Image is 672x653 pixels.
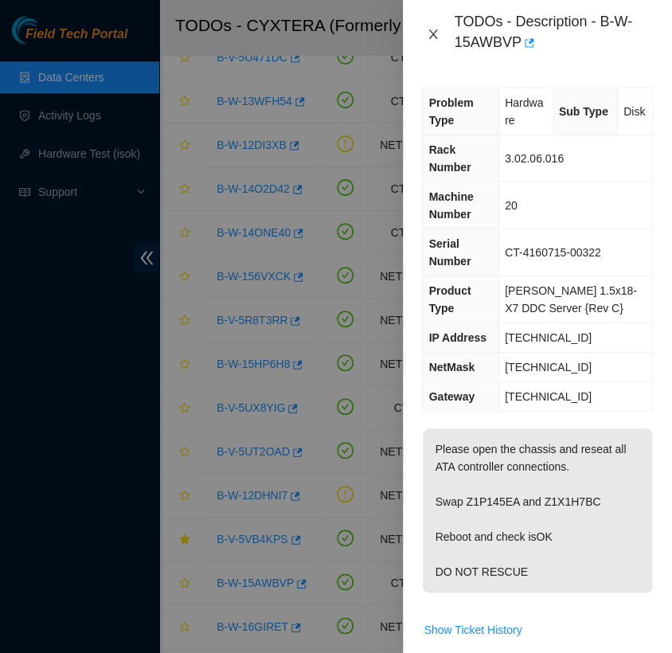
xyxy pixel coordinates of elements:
[559,105,608,118] span: Sub Type
[428,237,471,268] span: Serial Number
[505,199,518,212] span: 20
[423,617,522,643] button: Show Ticket History
[505,152,564,165] span: 3.02.06.016
[422,27,444,42] button: Close
[454,13,653,56] div: TODOs - Description - B-W-15AWBVP
[428,390,475,403] span: Gateway
[428,96,473,127] span: Problem Type
[505,96,543,127] span: Hardware
[424,621,522,639] span: Show Ticket History
[428,190,473,221] span: Machine Number
[505,284,637,315] span: [PERSON_NAME] 1.5x18-X7 DDC Server {Rev C}
[428,361,475,373] span: NetMask
[427,28,440,41] span: close
[623,105,645,118] span: Disk
[423,428,652,592] p: Please open the chassis and reseat all ATA controller connections. Swap Z1P145EA and Z1X1H7BC Reb...
[428,143,471,174] span: Rack Number
[428,284,471,315] span: Product Type
[505,246,601,259] span: CT-4160715-00322
[505,361,592,373] span: [TECHNICAL_ID]
[505,390,592,403] span: [TECHNICAL_ID]
[505,331,592,344] span: [TECHNICAL_ID]
[428,331,486,344] span: IP Address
